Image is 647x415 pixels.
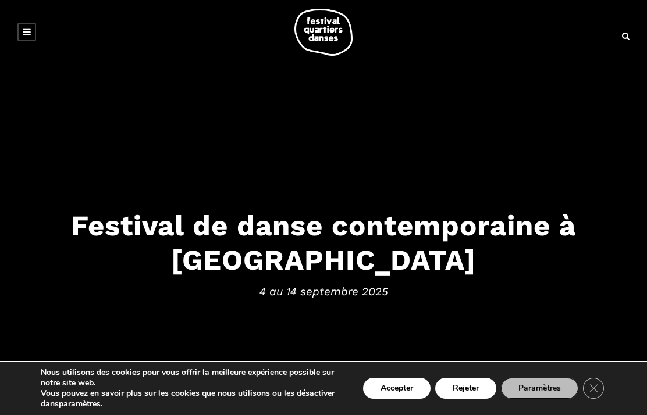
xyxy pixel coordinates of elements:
[41,388,342,409] p: Vous pouvez en savoir plus sur les cookies que nous utilisons ou les désactiver dans .
[583,378,604,399] button: Close GDPR Cookie Banner
[41,367,342,388] p: Nous utilisons des cookies pour vous offrir la meilleure expérience possible sur notre site web.
[294,9,353,56] img: logo-fqd-med
[435,378,496,399] button: Rejeter
[12,209,635,277] h3: Festival de danse contemporaine à [GEOGRAPHIC_DATA]
[12,283,635,300] span: 4 au 14 septembre 2025
[59,399,101,409] button: paramètres
[363,378,431,399] button: Accepter
[501,378,578,399] button: Paramètres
